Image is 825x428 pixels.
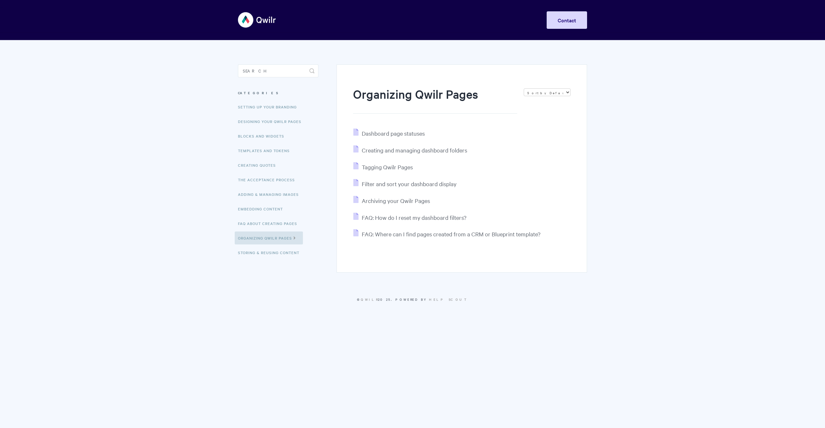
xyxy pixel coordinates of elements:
span: FAQ: Where can I find pages created from a CRM or Blueprint template? [362,230,541,238]
span: Filter and sort your dashboard display [362,180,456,187]
p: © 2025. [238,297,587,302]
select: Page reloads on selection [524,88,571,96]
a: Help Scout [429,297,468,302]
a: Contact [547,11,587,29]
span: Dashboard page statuses [362,130,425,137]
span: Creating and managing dashboard folders [362,146,467,154]
a: Qwilr [361,297,378,302]
a: Creating Quotes [238,159,281,172]
a: Templates and Tokens [238,144,295,157]
span: Archiving your Qwilr Pages [362,197,430,204]
a: Designing Your Qwilr Pages [238,115,306,128]
input: Search [238,64,318,77]
h3: Categories [238,87,318,99]
a: The Acceptance Process [238,173,300,186]
a: Filter and sort your dashboard display [353,180,456,187]
span: FAQ: How do I reset my dashboard filters? [362,214,466,221]
a: Blocks and Widgets [238,130,289,142]
a: FAQ: How do I reset my dashboard filters? [353,214,466,221]
a: Creating and managing dashboard folders [353,146,467,154]
span: Powered by [395,297,468,302]
span: Tagging Qwilr Pages [362,163,413,171]
a: Setting up your Branding [238,100,302,113]
img: Qwilr Help Center [238,8,276,32]
a: Storing & Reusing Content [238,246,304,259]
a: Adding & Managing Images [238,188,304,201]
a: Archiving your Qwilr Pages [353,197,430,204]
a: Organizing Qwilr Pages [235,231,303,244]
a: FAQ: Where can I find pages created from a CRM or Blueprint template? [353,230,541,238]
a: Embedding Content [238,202,288,215]
a: FAQ About Creating Pages [238,217,302,230]
a: Dashboard page statuses [353,130,425,137]
a: Tagging Qwilr Pages [353,163,413,171]
h1: Organizing Qwilr Pages [353,86,517,114]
